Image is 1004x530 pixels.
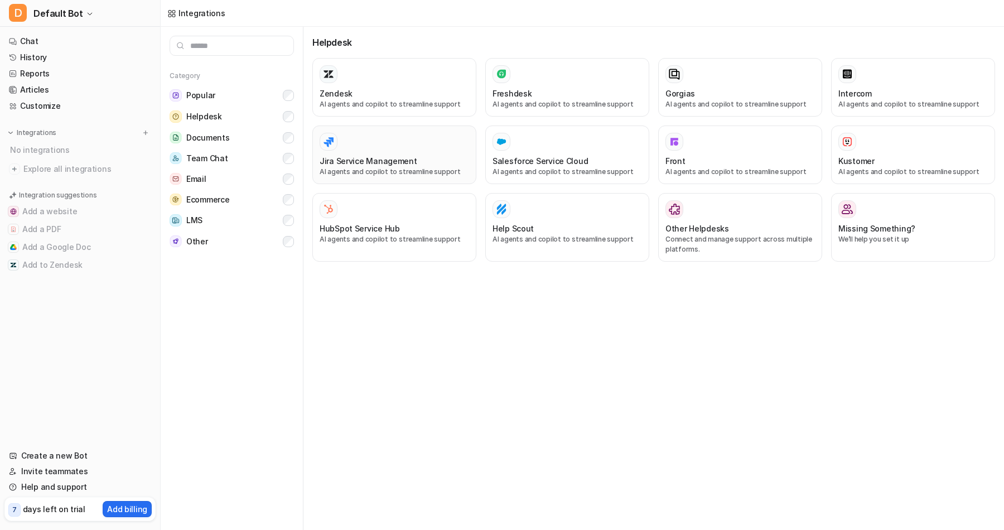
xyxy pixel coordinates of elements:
img: Missing Something? [842,204,853,215]
a: Reports [4,66,156,81]
img: Front [669,136,680,147]
h3: Salesforce Service Cloud [493,155,588,167]
img: expand menu [7,129,15,137]
h3: Helpdesk [312,36,995,49]
p: AI agents and copilot to streamline support [493,234,642,244]
button: Add a Google DocAdd a Google Doc [4,238,156,256]
img: Other Helpdesks [669,204,680,215]
button: Missing Something?Missing Something?We’ll help you set it up [831,193,995,262]
button: Help ScoutHelp ScoutAI agents and copilot to streamline support [485,193,649,262]
button: Jira Service ManagementAI agents and copilot to streamline support [312,126,476,184]
span: Explore all integrations [23,160,151,178]
h5: Category [170,71,294,80]
p: AI agents and copilot to streamline support [320,99,469,109]
h3: Zendesk [320,88,353,99]
a: Explore all integrations [4,161,156,177]
button: Salesforce Service Cloud Salesforce Service CloudAI agents and copilot to streamline support [485,126,649,184]
p: AI agents and copilot to streamline support [320,167,469,177]
p: AI agents and copilot to streamline support [665,167,815,177]
button: PopularPopular [170,85,294,106]
p: days left on trial [23,503,85,515]
img: Other [170,235,182,247]
p: AI agents and copilot to streamline support [838,167,988,177]
span: Popular [186,90,215,101]
button: OtherOther [170,231,294,252]
img: LMS [170,214,182,227]
button: FrontFrontAI agents and copilot to streamline support [658,126,822,184]
button: ZendeskAI agents and copilot to streamline support [312,58,476,117]
h3: Gorgias [665,88,695,99]
span: LMS [186,215,202,226]
img: Add a website [10,208,17,215]
p: 7 [12,505,17,515]
h3: Intercom [838,88,872,99]
button: HelpdeskHelpdesk [170,106,294,127]
img: Add a Google Doc [10,244,17,250]
a: Help and support [4,479,156,495]
h3: Kustomer [838,155,875,167]
img: Add a PDF [10,226,17,233]
h3: Help Scout [493,223,534,234]
div: Integrations [178,7,225,19]
a: Invite teammates [4,464,156,479]
p: Integrations [17,128,56,137]
img: Email [170,173,182,185]
span: Default Bot [33,6,83,21]
h3: Freshdesk [493,88,532,99]
span: Helpdesk [186,111,222,122]
span: D [9,4,27,22]
h3: Other Helpdesks [665,223,729,234]
a: Customize [4,98,156,114]
img: Team Chat [170,152,182,164]
img: Helpdesk [170,110,182,123]
img: menu_add.svg [142,129,149,137]
button: Other HelpdesksOther HelpdesksConnect and manage support across multiple platforms. [658,193,822,262]
h3: Front [665,155,686,167]
p: AI agents and copilot to streamline support [665,99,815,109]
img: Salesforce Service Cloud [496,136,507,147]
button: Add a websiteAdd a website [4,203,156,220]
p: We’ll help you set it up [838,234,988,244]
img: Documents [170,132,182,143]
span: Team Chat [186,153,228,164]
button: DocumentsDocuments [170,127,294,148]
p: Integration suggestions [19,190,96,200]
img: explore all integrations [9,163,20,175]
button: Add to ZendeskAdd to Zendesk [4,256,156,274]
p: AI agents and copilot to streamline support [320,234,469,244]
img: Ecommerce [170,194,182,205]
span: Documents [186,132,229,143]
img: Popular [170,89,182,102]
button: HubSpot Service HubHubSpot Service HubAI agents and copilot to streamline support [312,193,476,262]
span: Ecommerce [186,194,229,205]
span: Other [186,236,208,247]
a: Integrations [167,7,225,19]
button: GorgiasAI agents and copilot to streamline support [658,58,822,117]
img: HubSpot Service Hub [323,204,334,215]
a: Chat [4,33,156,49]
button: Integrations [4,127,60,138]
a: History [4,50,156,65]
button: EmailEmail [170,168,294,189]
img: Kustomer [842,136,853,147]
p: AI agents and copilot to streamline support [493,99,642,109]
p: AI agents and copilot to streamline support [838,99,988,109]
span: Email [186,174,206,185]
button: FreshdeskAI agents and copilot to streamline support [485,58,649,117]
img: Add to Zendesk [10,262,17,268]
a: Create a new Bot [4,448,156,464]
a: Articles [4,82,156,98]
button: EcommerceEcommerce [170,189,294,210]
button: LMSLMS [170,210,294,231]
h3: Missing Something? [838,223,915,234]
p: Connect and manage support across multiple platforms. [665,234,815,254]
h3: HubSpot Service Hub [320,223,400,234]
div: No integrations [7,141,156,159]
button: Team ChatTeam Chat [170,148,294,168]
button: Add billing [103,501,152,517]
button: Add a PDFAdd a PDF [4,220,156,238]
h3: Jira Service Management [320,155,417,167]
button: KustomerKustomerAI agents and copilot to streamline support [831,126,995,184]
button: IntercomAI agents and copilot to streamline support [831,58,995,117]
p: AI agents and copilot to streamline support [493,167,642,177]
